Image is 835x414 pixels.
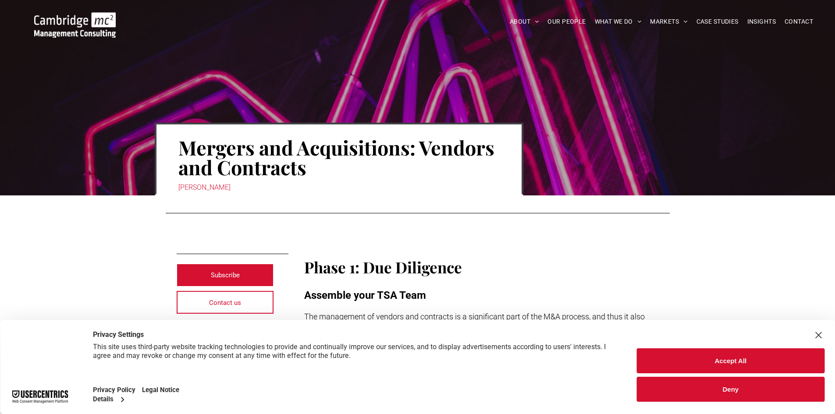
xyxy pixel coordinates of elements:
a: INSIGHTS [743,15,780,28]
span: Subscribe [211,264,240,286]
span: Phase 1: Due Diligence [304,257,462,277]
a: ABOUT [505,15,544,28]
a: CASE STUDIES [692,15,743,28]
img: Go to Homepage [34,12,116,38]
a: OUR PEOPLE [543,15,590,28]
a: WHAT WE DO [590,15,646,28]
div: [PERSON_NAME] [178,181,500,194]
span: The management of vendors and contracts is a significant part of the M&A process, and thus it als... [304,312,654,368]
a: CONTACT [780,15,817,28]
a: Contact us [177,291,274,314]
span: Contact us [209,292,241,314]
a: Subscribe [177,264,274,287]
a: Your Business Transformed | Cambridge Management Consulting [34,14,116,23]
span: Assemble your TSA Team [304,289,426,301]
h1: Mergers and Acquisitions: Vendors and Contracts [178,137,500,178]
a: MARKETS [646,15,692,28]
